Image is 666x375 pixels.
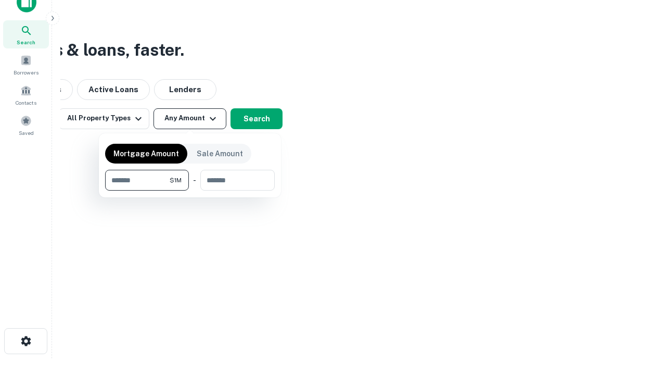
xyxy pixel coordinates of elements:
[197,148,243,159] p: Sale Amount
[113,148,179,159] p: Mortgage Amount
[193,170,196,191] div: -
[170,176,182,185] span: $1M
[614,292,666,342] iframe: Chat Widget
